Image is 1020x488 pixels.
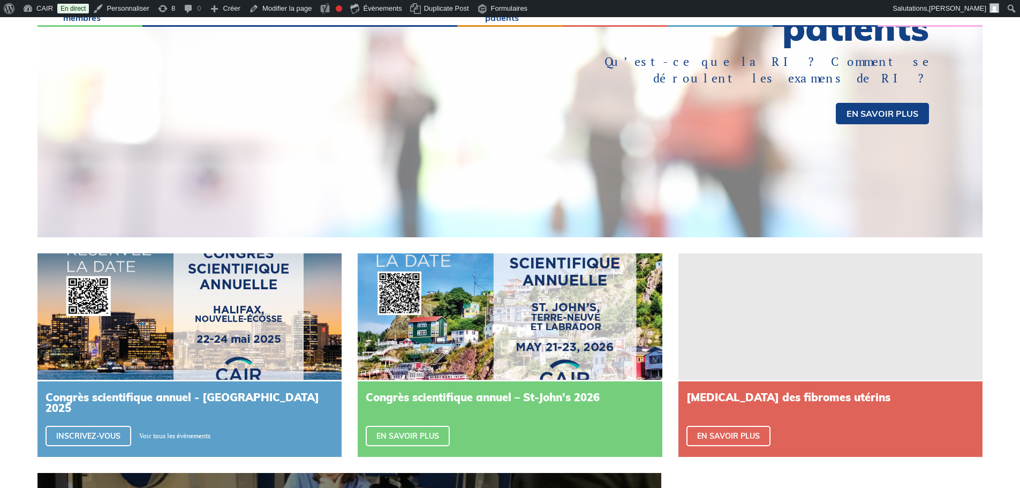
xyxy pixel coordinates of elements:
a: En savoir plus [686,426,770,446]
a: En savoir plus [366,426,450,446]
a: En savoir plus [836,103,929,124]
a: En direct [57,4,89,13]
h3: Congrès scientifique annuel – St-John’s 2026 [366,392,654,403]
span: [PERSON_NAME] [929,4,986,12]
a: Voir tous les événements [139,433,210,439]
a: Inscrivez-vous [46,426,131,446]
h3: Congrès scientifique annuel - [GEOGRAPHIC_DATA] 2025 [46,392,334,414]
div: Besoin d’amélioration [336,5,342,12]
p: Qu’est-ce que la RI ? Comment se déroulent les examens de RI ? [548,54,930,87]
h3: [MEDICAL_DATA] des fibromes utérins [686,392,974,403]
